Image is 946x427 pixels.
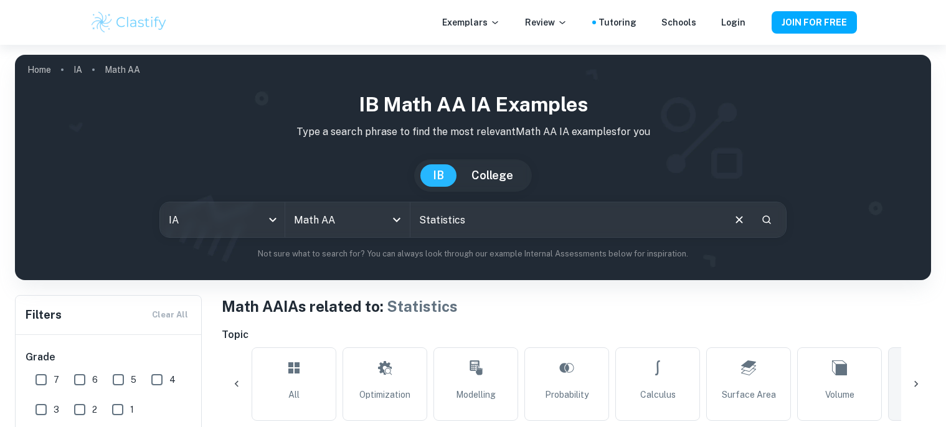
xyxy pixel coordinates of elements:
[130,403,134,416] span: 1
[25,248,921,260] p: Not sure what to search for? You can always look through our example Internal Assessments below f...
[359,388,410,401] span: Optimization
[410,202,722,237] input: E.g. modelling a logo, player arrangements, shape of an egg...
[288,388,300,401] span: All
[525,16,567,29] p: Review
[721,16,745,29] a: Login
[772,11,857,34] button: JOIN FOR FREE
[825,388,854,401] span: Volume
[26,350,192,365] h6: Grade
[27,61,51,78] a: Home
[722,388,776,401] span: Surface Area
[54,403,59,416] span: 3
[26,306,62,324] h6: Filters
[640,388,676,401] span: Calculus
[169,373,176,387] span: 4
[25,124,921,139] p: Type a search phrase to find the most relevant Math AA IA examples for you
[661,16,696,29] a: Schools
[90,10,169,35] img: Clastify logo
[25,90,921,120] h1: IB Math AA IA examples
[727,208,751,232] button: Clear
[756,209,777,230] button: Search
[222,295,931,317] h1: Math AA IAs related to:
[15,55,931,280] img: profile cover
[545,388,589,401] span: Probability
[92,403,97,416] span: 2
[755,19,762,26] button: Help and Feedback
[105,63,140,77] p: Math AA
[459,164,526,187] button: College
[387,298,458,315] span: Statistics
[388,211,405,228] button: Open
[131,373,136,387] span: 5
[73,61,82,78] a: IA
[442,16,500,29] p: Exemplars
[598,16,636,29] a: Tutoring
[54,373,59,387] span: 7
[160,202,285,237] div: IA
[456,388,496,401] span: Modelling
[222,327,931,342] h6: Topic
[420,164,456,187] button: IB
[92,373,98,387] span: 6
